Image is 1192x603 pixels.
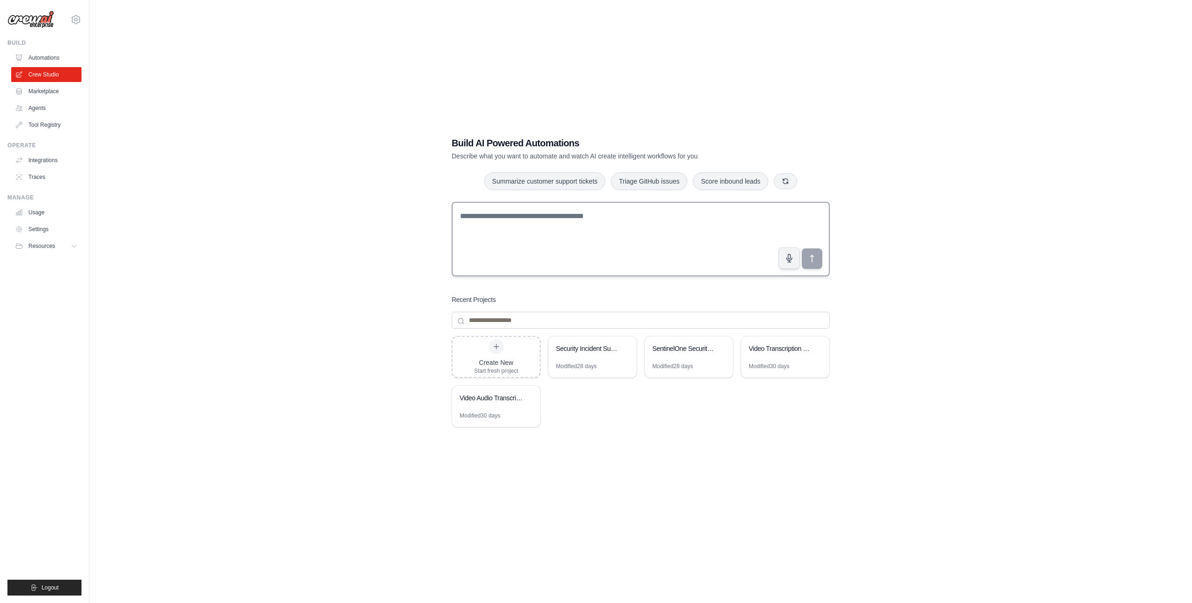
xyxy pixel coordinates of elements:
[7,580,81,596] button: Logout
[11,222,81,237] a: Settings
[11,117,81,132] a: Tool Registry
[7,11,54,28] img: Logo
[474,367,518,375] div: Start fresh project
[556,363,596,370] div: Modified 28 days
[1145,558,1192,603] iframe: Chat Widget
[28,242,55,250] span: Resources
[452,137,765,150] h1: Build AI Powered Automations
[7,142,81,149] div: Operate
[452,295,496,304] h3: Recent Projects
[452,151,765,161] p: Describe what you want to automate and watch AI create intelligent workflows for you
[693,172,768,190] button: Score inbound leads
[11,205,81,220] a: Usage
[11,67,81,82] a: Crew Studio
[41,584,59,591] span: Logout
[474,358,518,367] div: Create New
[484,172,605,190] button: Summarize customer support tickets
[556,344,620,353] div: Security Incident Summarizer
[460,393,523,403] div: Video Audio Transcription Pipeline
[11,50,81,65] a: Automations
[779,247,800,269] button: Click to speak your automation idea
[774,173,797,189] button: Get new suggestions
[611,172,687,190] button: Triage GitHub issues
[652,344,716,353] div: SentinelOne Security Query Builder
[749,363,789,370] div: Modified 30 days
[460,412,500,419] div: Modified 30 days
[11,84,81,99] a: Marketplace
[7,39,81,47] div: Build
[7,194,81,201] div: Manage
[749,344,813,353] div: Video Transcription and Query System
[11,170,81,185] a: Traces
[652,363,693,370] div: Modified 28 days
[11,239,81,254] button: Resources
[11,101,81,116] a: Agents
[11,153,81,168] a: Integrations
